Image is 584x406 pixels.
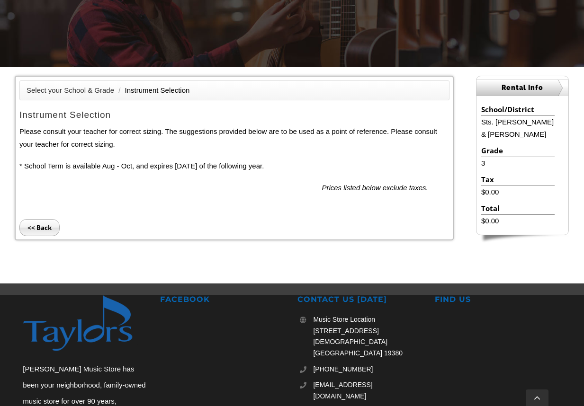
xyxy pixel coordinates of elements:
li: $0.00 [481,215,555,227]
h2: FIND US [435,295,561,305]
li: Grade [481,144,555,157]
p: Please consult your teacher for correct sizing. The suggestions provided below are to be used as ... [19,125,449,150]
a: [EMAIL_ADDRESS][DOMAIN_NAME] [313,380,423,402]
span: / [116,86,123,94]
li: Tax [481,173,555,186]
img: footer-logo [23,295,149,352]
li: Instrument Selection [125,84,190,97]
p: Music Store Location [STREET_ADDRESS][DEMOGRAPHIC_DATA] [GEOGRAPHIC_DATA] 19380 [313,314,423,359]
h2: FACEBOOK [160,295,287,305]
h2: Rental Info [476,79,568,96]
em: Prices listed below exclude taxes. [322,184,428,192]
input: << Back [19,219,60,236]
li: School/District [481,103,555,116]
li: 3 [481,157,555,169]
span: [EMAIL_ADDRESS][DOMAIN_NAME] [313,381,372,400]
h2: Instrument Selection [19,109,449,121]
li: $0.00 [481,186,555,198]
p: * School Term is available Aug - Oct, and expires [DATE] of the following year. [19,160,449,172]
img: sidebar-footer.png [476,235,569,244]
h2: CONTACT US [DATE] [297,295,424,305]
li: Sts. [PERSON_NAME] & [PERSON_NAME] [481,116,555,141]
a: Select your School & Grade [27,86,114,94]
li: Total [481,202,555,215]
a: [PHONE_NUMBER] [313,364,423,375]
